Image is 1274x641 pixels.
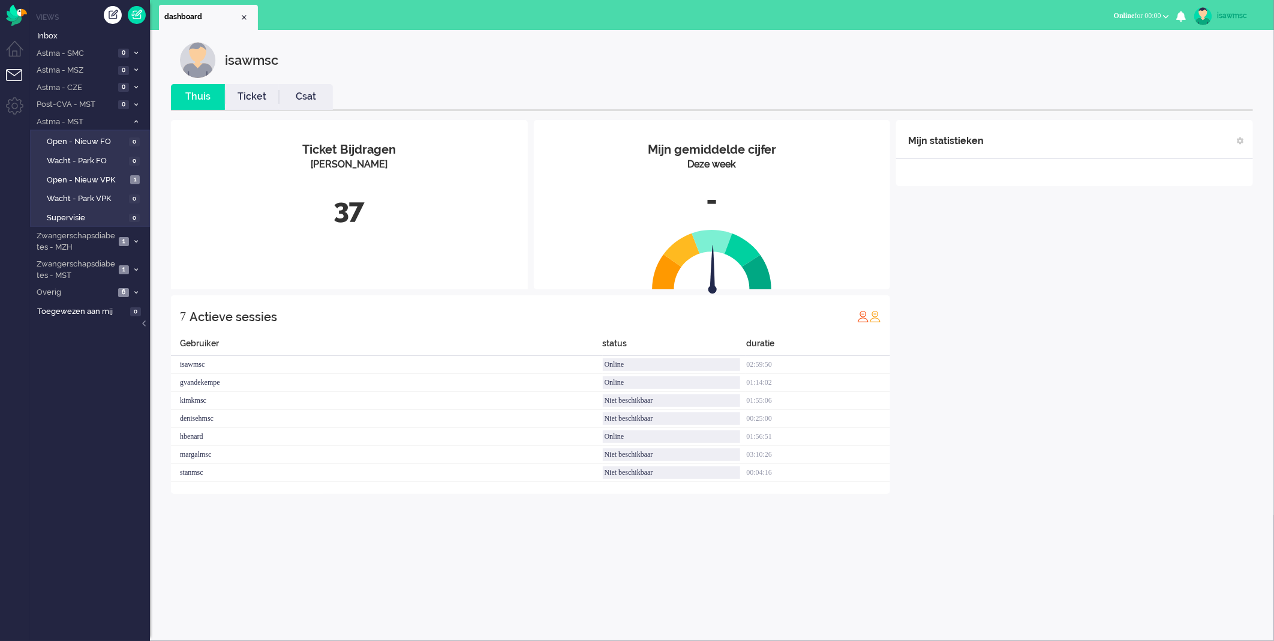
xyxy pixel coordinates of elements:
a: Toegewezen aan mij 0 [35,304,150,317]
a: isawmsc [1192,7,1262,25]
div: Online [603,358,741,371]
a: Thuis [171,90,225,104]
div: Ticket Bijdragen [180,141,519,158]
div: Gebruiker [171,337,603,356]
div: 7 [180,304,186,328]
span: 0 [129,194,140,203]
div: 02:59:50 [746,356,890,374]
li: Ticket [225,84,279,110]
a: Open - Nieuw FO 0 [35,134,149,148]
span: 0 [118,100,129,109]
span: Astma - SMC [35,48,115,59]
span: Open - Nieuw VPK [47,175,127,186]
div: - [543,181,882,220]
div: hbenard [171,428,603,446]
div: Niet beschikbaar [603,412,741,425]
span: 0 [130,307,141,316]
a: Ticket [225,90,279,104]
div: isawmsc [171,356,603,374]
a: Omnidesk [6,8,27,17]
div: Actieve sessies [190,305,277,329]
div: Online [603,430,741,443]
span: Open - Nieuw FO [47,136,126,148]
div: 01:55:06 [746,392,890,410]
span: Inbox [37,31,150,42]
span: dashboard [164,12,239,22]
div: Deze week [543,158,882,172]
span: Toegewezen aan mij [37,306,127,317]
img: semi_circle.svg [652,229,772,290]
img: flow_omnibird.svg [6,5,27,26]
div: gvandekempe [171,374,603,392]
li: Thuis [171,84,225,110]
div: 37 [180,190,519,229]
div: [PERSON_NAME] [180,158,519,172]
span: Astma - CZE [35,82,115,94]
div: 00:25:00 [746,410,890,428]
span: 0 [118,83,129,92]
span: Supervisie [47,212,126,224]
span: 1 [119,265,129,274]
span: Zwangerschapsdiabetes - MST [35,259,115,281]
div: 00:04:16 [746,464,890,482]
span: Online [1114,11,1135,20]
div: duratie [746,337,890,356]
div: kimkmsc [171,392,603,410]
li: Dashboard menu [6,41,33,68]
a: Open - Nieuw VPK 1 [35,173,149,186]
div: isawmsc [225,42,278,78]
div: denisehmsc [171,410,603,428]
div: Niet beschikbaar [603,394,741,407]
a: Inbox [35,29,150,42]
img: avatar [1194,7,1212,25]
li: Csat [279,84,333,110]
div: Mijn statistieken [908,129,984,153]
span: 6 [118,288,129,297]
li: Tickets menu [6,69,33,96]
div: isawmsc [1217,10,1262,22]
span: Post-CVA - MST [35,99,115,110]
div: margalmsc [171,446,603,464]
img: customer.svg [180,42,216,78]
span: 0 [129,157,140,166]
div: Online [603,376,741,389]
span: Astma - MST [35,116,128,128]
span: Astma - MSZ [35,65,115,76]
a: Wacht - Park FO 0 [35,154,149,167]
div: 01:56:51 [746,428,890,446]
span: 0 [129,137,140,146]
span: 0 [129,214,140,223]
li: Dashboard [159,5,258,30]
span: for 00:00 [1114,11,1161,20]
a: Supervisie 0 [35,211,149,224]
div: Mijn gemiddelde cijfer [543,141,882,158]
a: Csat [279,90,333,104]
div: stanmsc [171,464,603,482]
img: profile_orange.svg [869,310,881,322]
div: Niet beschikbaar [603,466,741,479]
div: 01:14:02 [746,374,890,392]
img: arrow.svg [687,245,738,296]
img: profile_red.svg [857,310,869,322]
div: Creëer ticket [104,6,122,24]
span: 1 [130,175,140,184]
li: Views [36,12,150,22]
span: 0 [118,49,129,58]
span: Overig [35,287,115,298]
div: Niet beschikbaar [603,448,741,461]
a: Quick Ticket [128,6,146,24]
button: Onlinefor 00:00 [1107,7,1176,25]
div: 03:10:26 [746,446,890,464]
span: Wacht - Park VPK [47,193,126,205]
span: 1 [119,237,129,246]
div: Close tab [239,13,249,22]
a: Wacht - Park VPK 0 [35,191,149,205]
div: status [603,337,747,356]
span: Wacht - Park FO [47,155,126,167]
li: Onlinefor 00:00 [1107,4,1176,30]
li: Admin menu [6,97,33,124]
span: 0 [118,66,129,75]
span: Zwangerschapsdiabetes - MZH [35,230,115,253]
